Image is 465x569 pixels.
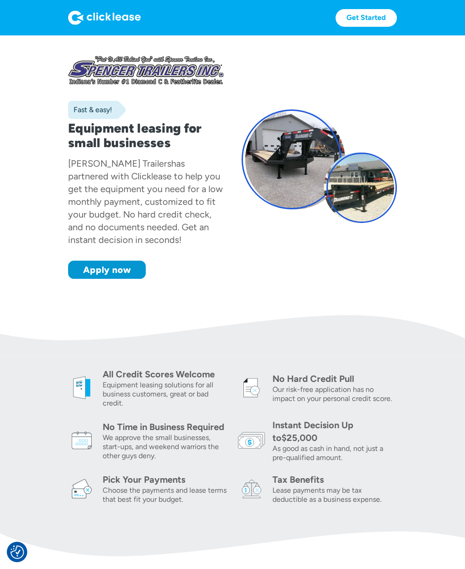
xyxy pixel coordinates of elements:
div: Equipment leasing solutions for all business customers, great or bad credit. [103,381,227,408]
a: Get Started [336,9,397,27]
div: has partnered with Clicklease to help you get the equipment you need for a low monthly payment, c... [68,158,223,245]
img: credit icon [238,374,265,401]
div: As good as cash in hand, not just a pre-qualified amount. [272,444,397,462]
div: Instant Decision Up to [272,420,353,443]
button: Consent Preferences [10,545,24,559]
div: All Credit Scores Welcome [103,368,227,381]
div: Lease payments may be tax deductible as a business expense. [272,486,397,504]
div: Pick Your Payments [103,473,227,486]
div: Fast & easy! [68,105,112,114]
div: No Time in Business Required [103,421,227,433]
div: $25,000 [282,432,317,443]
h1: Equipment leasing for small businesses [68,121,223,150]
div: Tax Benefits [272,473,397,486]
div: No Hard Credit Pull [272,372,397,385]
img: Revisit consent button [10,545,24,559]
img: money icon [238,427,265,454]
div: [PERSON_NAME] Trailers [68,158,171,169]
img: tax icon [238,475,265,502]
div: Choose the payments and lease terms that best fit your budget. [103,486,227,504]
div: We approve the small businesses, start-ups, and weekend warriors the other guys deny. [103,433,227,460]
img: calendar icon [68,427,95,454]
img: welcome icon [68,374,95,401]
div: Our risk-free application has no impact on your personal credit score. [272,385,397,403]
a: Apply now [68,261,146,279]
img: card icon [68,475,95,502]
img: Logo [68,10,141,25]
